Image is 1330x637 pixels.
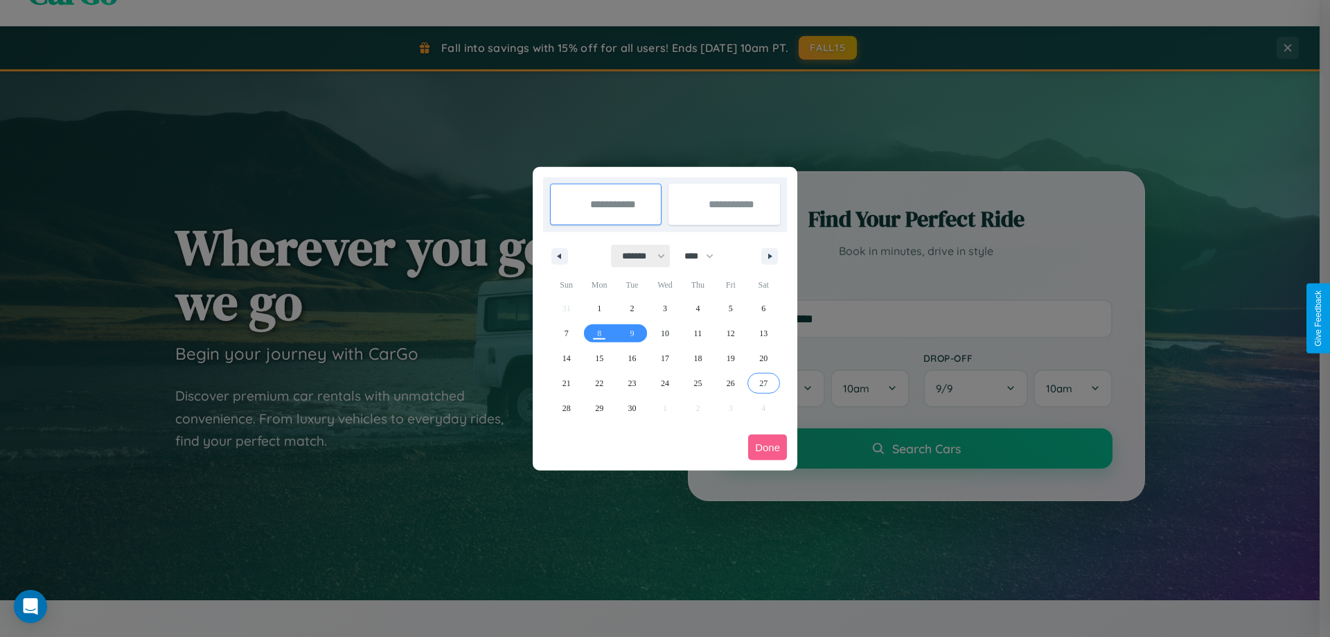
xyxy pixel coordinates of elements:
button: 29 [583,396,615,421]
button: 21 [550,371,583,396]
span: 11 [694,321,702,346]
button: 4 [682,296,714,321]
button: 13 [747,321,780,346]
button: 5 [714,296,747,321]
span: 28 [562,396,571,421]
span: 19 [727,346,735,371]
span: 20 [759,346,768,371]
span: 21 [562,371,571,396]
span: Thu [682,274,714,296]
span: 27 [759,371,768,396]
span: 1 [597,296,601,321]
span: 25 [693,371,702,396]
span: 15 [595,346,603,371]
button: 28 [550,396,583,421]
button: 11 [682,321,714,346]
button: 10 [648,321,681,346]
span: 14 [562,346,571,371]
span: 22 [595,371,603,396]
button: 9 [616,321,648,346]
span: 2 [630,296,635,321]
span: 10 [661,321,669,346]
button: 17 [648,346,681,371]
button: Done [748,435,787,460]
span: 16 [628,346,637,371]
span: 24 [661,371,669,396]
span: Fri [714,274,747,296]
div: Give Feedback [1313,290,1323,347]
button: 25 [682,371,714,396]
span: 12 [727,321,735,346]
button: 19 [714,346,747,371]
button: 14 [550,346,583,371]
button: 27 [747,371,780,396]
button: 23 [616,371,648,396]
span: Sun [550,274,583,296]
span: 7 [565,321,569,346]
button: 22 [583,371,615,396]
button: 20 [747,346,780,371]
div: Open Intercom Messenger [14,590,47,623]
button: 15 [583,346,615,371]
button: 8 [583,321,615,346]
button: 16 [616,346,648,371]
span: 9 [630,321,635,346]
span: 17 [661,346,669,371]
button: 18 [682,346,714,371]
span: Sat [747,274,780,296]
span: 4 [695,296,700,321]
span: 5 [729,296,733,321]
span: Mon [583,274,615,296]
span: 26 [727,371,735,396]
button: 6 [747,296,780,321]
span: 30 [628,396,637,421]
span: 13 [759,321,768,346]
button: 24 [648,371,681,396]
span: 29 [595,396,603,421]
span: 18 [693,346,702,371]
button: 1 [583,296,615,321]
span: 23 [628,371,637,396]
button: 12 [714,321,747,346]
span: Wed [648,274,681,296]
button: 26 [714,371,747,396]
button: 7 [550,321,583,346]
button: 30 [616,396,648,421]
span: 6 [761,296,765,321]
span: Tue [616,274,648,296]
button: 2 [616,296,648,321]
span: 8 [597,321,601,346]
span: 3 [663,296,667,321]
button: 3 [648,296,681,321]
